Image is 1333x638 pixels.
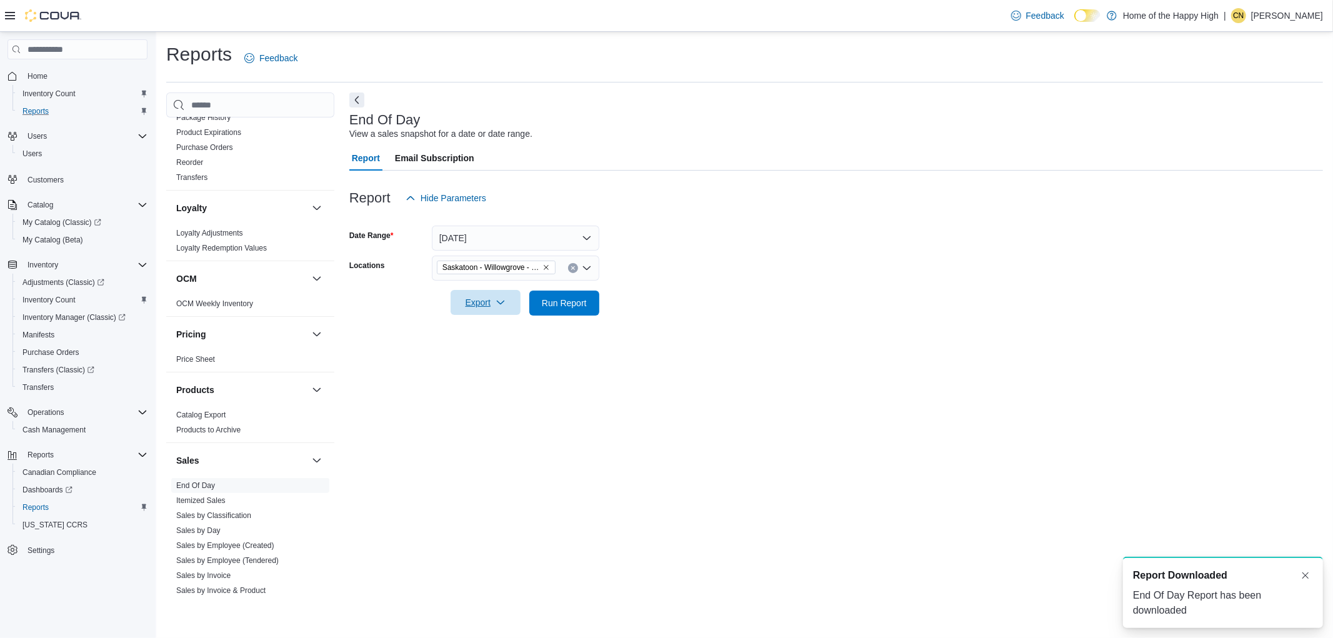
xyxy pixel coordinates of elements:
[12,361,152,379] a: Transfers (Classic)
[176,496,226,506] span: Itemized Sales
[176,496,226,505] a: Itemized Sales
[176,541,274,551] span: Sales by Employee (Created)
[1006,3,1069,28] a: Feedback
[22,197,58,212] button: Catalog
[7,62,147,592] nav: Complex example
[176,481,215,490] a: End Of Day
[12,516,152,534] button: [US_STATE] CCRS
[27,260,58,270] span: Inventory
[17,500,54,515] a: Reports
[17,232,147,247] span: My Catalog (Beta)
[17,292,81,307] a: Inventory Count
[17,422,91,437] a: Cash Management
[1233,8,1244,23] span: CN
[17,215,147,230] span: My Catalog (Classic)
[1224,8,1226,23] p: |
[176,426,241,434] a: Products to Archive
[22,502,49,512] span: Reports
[176,202,207,214] h3: Loyalty
[22,69,52,84] a: Home
[176,299,253,308] a: OCM Weekly Inventory
[176,586,266,595] a: Sales by Invoice & Product
[1026,9,1064,22] span: Feedback
[17,275,109,290] a: Adjustments (Classic)
[2,170,152,188] button: Customers
[176,243,267,253] span: Loyalty Redemption Values
[17,310,131,325] a: Inventory Manager (Classic)
[17,482,147,497] span: Dashboards
[349,261,385,271] label: Locations
[22,217,101,227] span: My Catalog (Classic)
[176,410,226,420] span: Catalog Export
[25,9,81,22] img: Cova
[176,556,279,566] span: Sales by Employee (Tendered)
[176,556,279,565] a: Sales by Employee (Tendered)
[176,157,203,167] span: Reorder
[239,46,302,71] a: Feedback
[22,485,72,495] span: Dashboards
[22,197,147,212] span: Catalog
[27,200,53,210] span: Catalog
[22,312,126,322] span: Inventory Manager (Classic)
[12,274,152,291] a: Adjustments (Classic)
[12,214,152,231] a: My Catalog (Classic)
[432,226,599,251] button: [DATE]
[259,52,297,64] span: Feedback
[582,263,592,273] button: Open list of options
[12,344,152,361] button: Purchase Orders
[17,146,147,161] span: Users
[401,186,491,211] button: Hide Parameters
[22,467,96,477] span: Canadian Compliance
[176,173,207,182] a: Transfers
[17,362,99,377] a: Transfers (Classic)
[22,405,69,420] button: Operations
[309,271,324,286] button: OCM
[17,422,147,437] span: Cash Management
[27,450,54,460] span: Reports
[17,500,147,515] span: Reports
[176,113,231,122] a: Package History
[176,172,207,182] span: Transfers
[166,352,334,372] div: Pricing
[352,146,380,171] span: Report
[12,231,152,249] button: My Catalog (Beta)
[176,328,206,341] h3: Pricing
[22,447,59,462] button: Reports
[12,85,152,102] button: Inventory Count
[176,355,215,364] a: Price Sheet
[22,347,79,357] span: Purchase Orders
[309,327,324,342] button: Pricing
[2,196,152,214] button: Catalog
[176,571,231,580] a: Sales by Invoice
[22,171,147,187] span: Customers
[176,571,231,581] span: Sales by Invoice
[17,275,147,290] span: Adjustments (Classic)
[22,520,87,530] span: [US_STATE] CCRS
[2,404,152,421] button: Operations
[166,407,334,442] div: Products
[17,380,59,395] a: Transfers
[309,453,324,468] button: Sales
[437,261,556,274] span: Saskatoon - Willowgrove - Fire & Flower
[176,158,203,167] a: Reorder
[22,542,147,558] span: Settings
[22,129,147,144] span: Users
[176,384,307,396] button: Products
[2,446,152,464] button: Reports
[12,379,152,396] button: Transfers
[176,425,241,435] span: Products to Archive
[22,330,54,340] span: Manifests
[176,541,274,550] a: Sales by Employee (Created)
[309,201,324,216] button: Loyalty
[17,345,147,360] span: Purchase Orders
[1298,568,1313,583] button: Dismiss toast
[176,272,307,285] button: OCM
[2,541,152,559] button: Settings
[349,112,421,127] h3: End Of Day
[176,526,221,535] a: Sales by Day
[176,454,307,467] button: Sales
[22,365,94,375] span: Transfers (Classic)
[12,499,152,516] button: Reports
[349,191,391,206] h3: Report
[17,104,147,119] span: Reports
